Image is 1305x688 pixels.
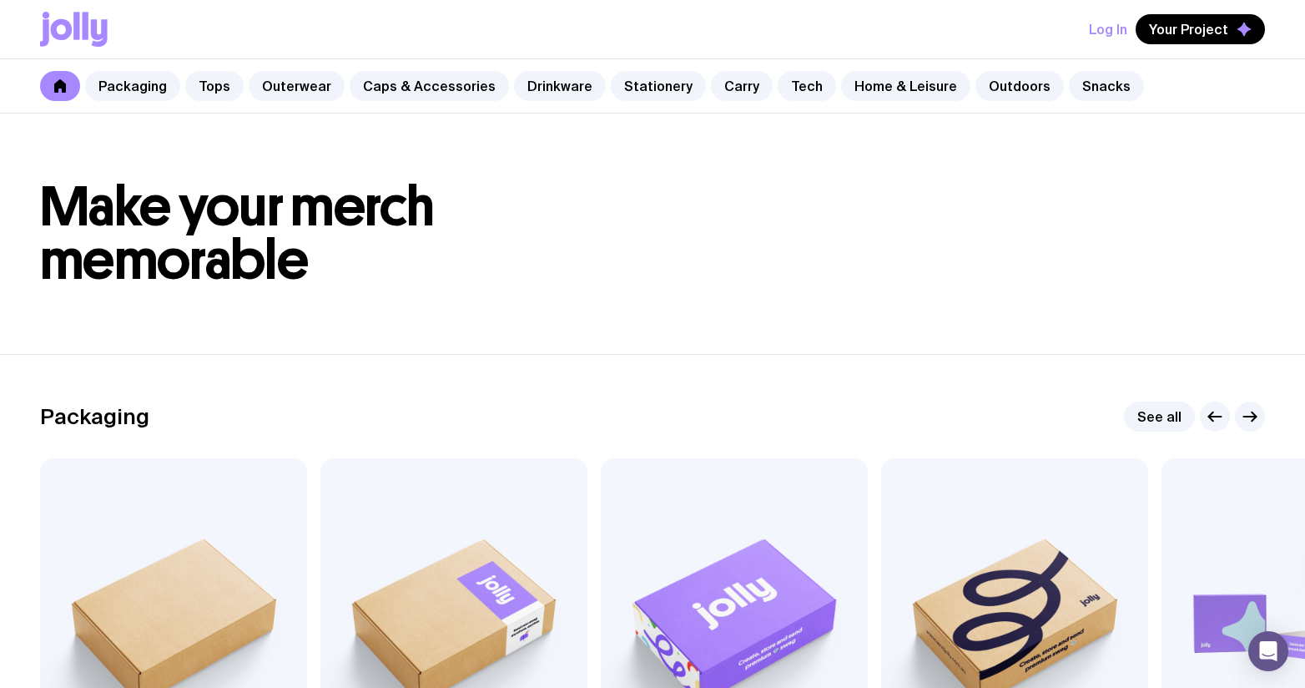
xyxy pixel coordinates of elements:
a: Tops [185,71,244,101]
a: Snacks [1069,71,1144,101]
h2: Packaging [40,404,149,429]
a: Caps & Accessories [350,71,509,101]
span: Make your merch memorable [40,174,435,293]
a: Home & Leisure [841,71,970,101]
a: Packaging [85,71,180,101]
a: Tech [778,71,836,101]
a: Carry [711,71,773,101]
a: See all [1124,402,1195,432]
a: Outerwear [249,71,345,101]
div: Open Intercom Messenger [1248,631,1288,671]
button: Log In [1089,14,1127,44]
a: Drinkware [514,71,606,101]
button: Your Project [1136,14,1265,44]
span: Your Project [1149,21,1228,38]
a: Outdoors [975,71,1064,101]
a: Stationery [611,71,706,101]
